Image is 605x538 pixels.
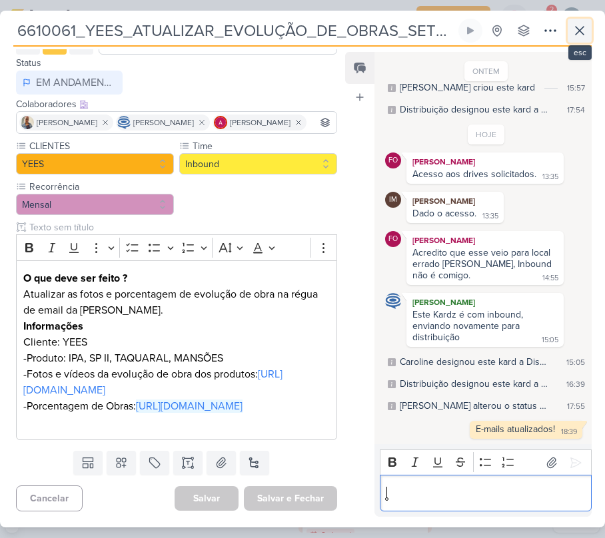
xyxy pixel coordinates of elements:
div: [PERSON_NAME] [409,234,561,247]
div: Editor toolbar [16,234,337,260]
div: Dado o acesso. [412,208,476,219]
div: Este Kardz é com inbound, enviando novamente para distribuição [412,309,526,343]
div: Fabio Oliveira [385,231,401,247]
div: 15:05 [566,356,585,368]
div: Fabio Oliveira [385,152,401,168]
div: Editor editing area: main [16,260,337,441]
img: Caroline Traven De Andrade [117,116,131,129]
button: Mensal [16,194,174,215]
div: Este log é visível à todos no kard [388,402,396,410]
img: Caroline Traven De Andrade [385,293,401,309]
input: Texto sem título [27,220,337,234]
input: Kard Sem Título [13,19,456,43]
p: Cliente: YEES [23,334,330,350]
div: Caroline designou este kard a Distribuição [400,355,548,369]
p: -Fotos e vídeos da evolução de obra dos produtos: [23,366,330,398]
p: FO [388,157,398,164]
div: Editor toolbar [380,449,592,475]
div: esc [568,45,592,60]
img: Iara Santos [21,116,34,129]
button: Inbound [179,153,337,174]
div: Acesso aos drives solicitados. [412,168,536,180]
div: [PERSON_NAME] [409,296,561,309]
a: [URL][DOMAIN_NAME] [136,400,243,413]
div: [PERSON_NAME] [409,155,561,168]
div: Mariana alterou o status para "EM ANDAMENTO" [400,399,548,413]
div: 13:35 [482,211,498,222]
p: IM [389,196,397,204]
strong: Informações [23,320,83,333]
div: 14:55 [542,273,558,284]
button: YEES [16,153,174,174]
span: [PERSON_NAME] [37,117,97,129]
div: 16:39 [566,378,585,390]
div: 15:57 [567,82,585,94]
div: 17:55 [567,400,585,412]
div: 17:54 [567,104,585,116]
div: Ligar relógio [465,25,476,36]
button: EM ANDAMENTO [16,71,123,95]
div: Distribuição designou este kard a Mariana [400,377,548,391]
label: CLIENTES [28,139,174,153]
div: 18:39 [561,427,577,437]
button: Cancelar [16,485,83,511]
div: 15:05 [542,335,558,346]
div: Colaboradores [16,97,337,111]
span: [PERSON_NAME] [230,117,291,129]
input: Buscar [309,115,334,131]
div: Este log é visível à todos no kard [388,380,396,388]
div: Este log é visível à todos no kard [388,84,396,92]
label: Time [191,139,337,153]
div: Editor editing area: main [380,475,592,511]
span: [PERSON_NAME] [133,117,194,129]
p: -Produto: IPA, SP II, TAQUARAL, MANSÕES [23,350,330,366]
div: Acredito que esse veio para local errado [PERSON_NAME], Inbound não é comigo. [412,247,554,281]
strong: O que deve ser feito ? [23,272,127,285]
label: Recorrência [28,180,174,194]
div: E-mails atualizados! [476,423,555,435]
div: Isabella Machado Guimarães [385,192,401,208]
img: Alessandra Gomes [214,116,227,129]
div: Este log é visível à todos no kard [388,358,396,366]
div: [PERSON_NAME] [409,194,501,208]
p: -Porcentagem de Obras: [23,398,330,414]
p: Atualizar as fotos e porcentagem de evolução de obra na régua de email da [PERSON_NAME]. [23,286,330,318]
div: Distribuição designou este kard a Fabio [400,103,548,117]
div: EM ANDAMENTO [36,75,116,91]
label: Status [16,57,41,69]
div: Isabella criou este kard [400,81,535,95]
div: 13:35 [542,172,558,182]
div: Este log é visível à todos no kard [388,106,396,114]
p: FO [388,236,398,243]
